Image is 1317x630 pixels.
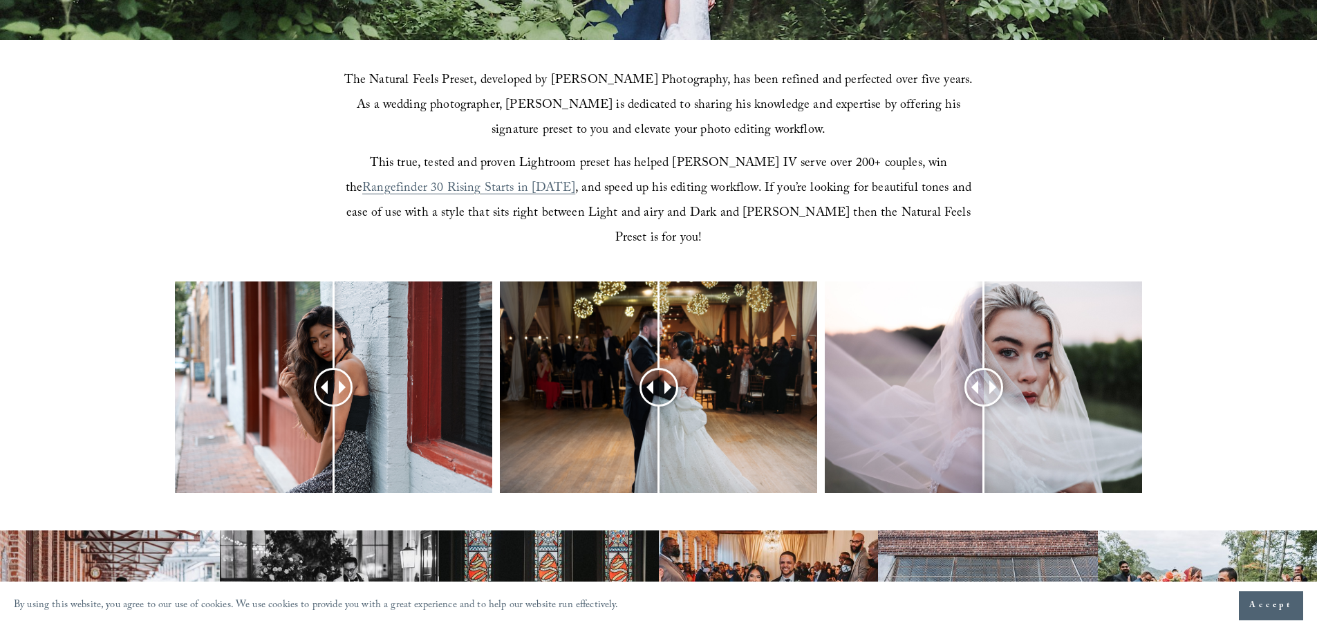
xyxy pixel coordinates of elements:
[1249,599,1293,613] span: Accept
[362,178,575,200] a: Rangefinder 30 Rising Starts in [DATE]
[1239,591,1303,620] button: Accept
[344,71,977,142] span: The Natural Feels Preset, developed by [PERSON_NAME] Photography, has been refined and perfected ...
[346,178,975,250] span: , and speed up his editing workflow. If you’re looking for beautiful tones and ease of use with a...
[346,154,951,200] span: This true, tested and proven Lightroom preset has helped [PERSON_NAME] IV serve over 200+ couples...
[14,596,619,616] p: By using this website, you agree to our use of cookies. We use cookies to provide you with a grea...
